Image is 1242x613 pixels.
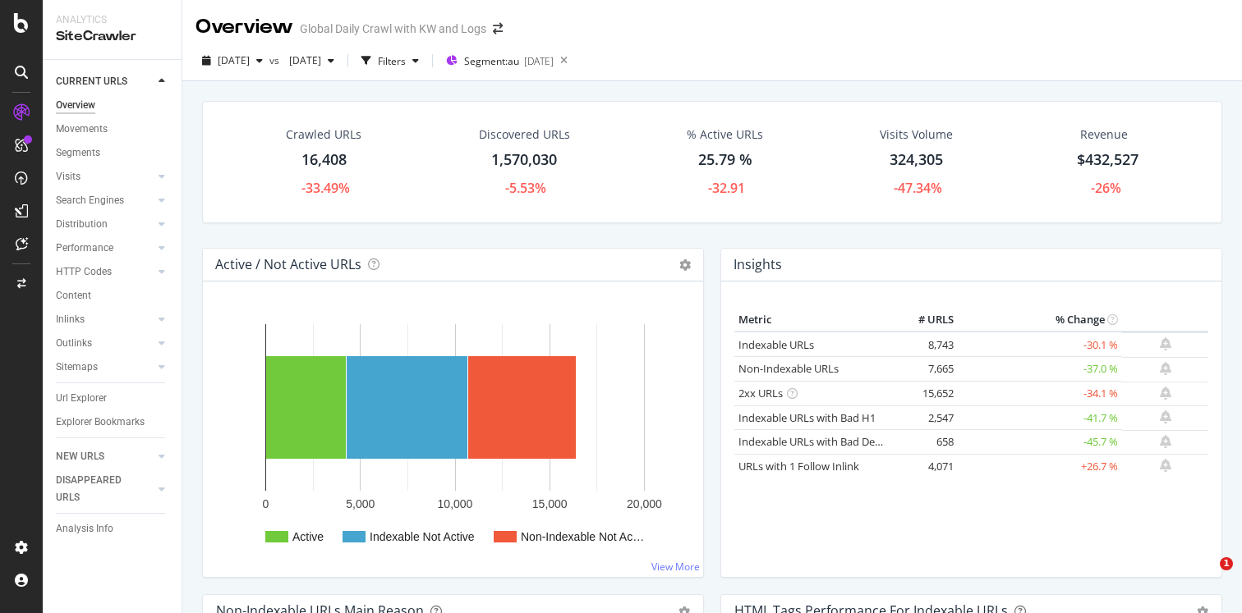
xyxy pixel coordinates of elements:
span: $432,527 [1077,149,1138,169]
td: -34.1 % [958,382,1122,406]
text: 20,000 [627,497,662,510]
text: Indexable Not Active [370,530,475,543]
div: CURRENT URLS [56,73,127,90]
div: Segments [56,144,100,162]
iframe: Intercom live chat [1186,557,1226,597]
div: % Active URLs [687,126,763,143]
th: % Change [958,308,1122,332]
div: -47.34% [894,179,942,198]
span: 2024 Sep. 2nd [283,53,321,67]
td: -45.7 % [958,430,1122,455]
td: 15,652 [892,382,958,406]
div: Visits [56,168,80,185]
td: -41.7 % [958,405,1122,430]
h4: Insights [734,254,782,276]
td: +26.7 % [958,454,1122,478]
a: Inlinks [56,311,154,328]
a: Segments [56,144,170,162]
a: Outlinks [56,335,154,352]
a: Analysis Info [56,520,170,538]
div: Search Engines [56,192,124,209]
a: Performance [56,240,154,257]
button: [DATE] [283,48,341,74]
td: -30.1 % [958,332,1122,357]
th: Metric [734,308,892,332]
div: 1,570,030 [491,149,557,171]
div: Overview [195,13,293,41]
th: # URLS [892,308,958,332]
td: -37.0 % [958,357,1122,382]
div: bell-plus [1160,459,1171,472]
div: Movements [56,121,108,138]
a: Explorer Bookmarks [56,414,170,431]
div: Global Daily Crawl with KW and Logs [300,21,486,37]
text: Active [292,530,324,543]
a: Distribution [56,216,154,233]
div: bell-plus [1160,362,1171,375]
div: Visits Volume [880,126,953,143]
text: 0 [263,497,269,510]
span: 1 [1220,557,1233,570]
a: Search Engines [56,192,154,209]
div: Performance [56,240,113,257]
a: Indexable URLs with Bad H1 [738,410,876,425]
a: Indexable URLs [738,337,814,352]
span: vs [269,53,283,67]
div: Explorer Bookmarks [56,414,145,431]
div: bell-plus [1160,435,1171,448]
div: Filters [378,54,406,68]
text: 5,000 [346,497,375,510]
div: Inlinks [56,311,85,328]
div: Distribution [56,216,108,233]
div: Discovered URLs [479,126,570,143]
div: Outlinks [56,335,92,352]
a: Movements [56,121,170,138]
h4: Active / Not Active URLs [215,254,361,276]
div: -33.49% [301,179,350,198]
td: 658 [892,430,958,455]
span: Segment: au [464,54,519,68]
div: Overview [56,97,95,114]
div: 16,408 [301,149,347,171]
i: Options [679,259,691,271]
text: 15,000 [532,497,568,510]
div: Analytics [56,13,168,27]
a: NEW URLS [56,448,154,465]
a: Visits [56,168,154,185]
td: 4,071 [892,454,958,478]
div: HTTP Codes [56,263,112,281]
div: 324,305 [890,149,943,171]
a: Sitemaps [56,359,154,376]
text: Non-Indexable Not Ac… [521,530,644,543]
div: -5.53% [505,179,546,198]
div: bell-plus [1160,387,1171,400]
span: 2025 Sep. 2nd [218,53,250,67]
a: DISAPPEARED URLS [56,472,154,506]
div: NEW URLS [56,448,104,465]
div: bell-plus [1160,410,1171,423]
a: Url Explorer [56,390,170,407]
div: -32.91 [708,179,745,198]
div: SiteCrawler [56,27,168,46]
a: Non-Indexable URLs [738,361,839,376]
div: Crawled URLs [286,126,361,143]
td: 2,547 [892,405,958,430]
div: Analysis Info [56,520,113,538]
div: bell-plus [1160,337,1171,350]
div: Sitemaps [56,359,98,376]
a: View More [651,560,700,574]
button: Segment:au[DATE] [439,48,554,74]
a: 2xx URLs [738,386,783,400]
text: 10,000 [438,497,473,510]
td: 8,743 [892,332,958,357]
div: Content [56,287,91,304]
a: Indexable URLs with Bad Description [738,434,918,449]
a: HTTP Codes [56,263,154,281]
a: Content [56,287,170,304]
td: 7,665 [892,357,958,382]
button: [DATE] [195,48,269,74]
div: arrow-right-arrow-left [493,23,503,34]
div: [DATE] [524,54,554,68]
div: A chart. [216,308,690,564]
div: Url Explorer [56,390,107,407]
